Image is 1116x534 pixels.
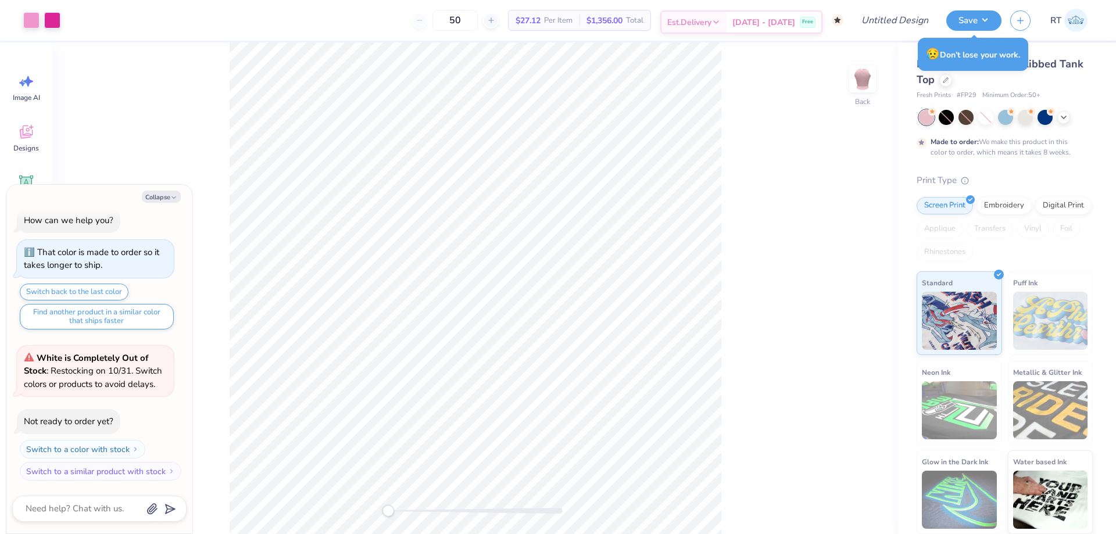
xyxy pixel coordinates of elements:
div: Foil [1053,220,1080,238]
span: : Restocking on 10/31. Switch colors or products to avoid delays. [24,352,162,390]
img: Glow in the Dark Ink [922,471,997,529]
span: Image AI [13,93,40,102]
img: Water based Ink [1013,471,1088,529]
span: Est. Delivery [667,16,711,28]
strong: White is Completely Out of Stock [24,352,148,377]
span: $27.12 [516,15,541,27]
img: Puff Ink [1013,292,1088,350]
div: Print Type [917,174,1093,187]
button: Switch back to the last color [20,284,128,300]
div: We make this product in this color to order, which means it takes 8 weeks. [931,137,1074,157]
div: How can we help you? [24,214,113,226]
div: Applique [917,220,963,238]
span: Water based Ink [1013,456,1067,468]
div: Not ready to order yet? [24,415,113,427]
span: 😥 [926,46,940,62]
button: Collapse [142,191,181,203]
span: Total [626,15,643,27]
span: [DATE] - [DATE] [732,16,795,28]
span: # FP29 [957,91,977,101]
div: That color is made to order so it takes longer to ship. [24,246,159,271]
span: Standard [922,277,953,289]
span: RT [1050,14,1061,27]
span: Fresh Prints [917,91,951,101]
button: Switch to a color with stock [20,440,145,458]
button: Save [946,10,1001,31]
input: – – [432,10,478,31]
span: Glow in the Dark Ink [922,456,988,468]
span: Minimum Order: 50 + [982,91,1040,101]
img: Neon Ink [922,381,997,439]
span: Free [802,18,813,26]
span: Designs [13,144,39,153]
span: Metallic & Glitter Ink [1013,366,1082,378]
img: Switch to a similar product with stock [168,468,175,475]
div: Digital Print [1035,197,1092,214]
div: Screen Print [917,197,973,214]
div: Back [855,96,870,107]
div: Don’t lose your work. [918,38,1028,71]
img: Back [851,67,874,91]
span: Puff Ink [1013,277,1038,289]
img: Switch to a color with stock [132,446,139,453]
img: Standard [922,292,997,350]
span: Neon Ink [922,366,950,378]
div: Vinyl [1017,220,1049,238]
strong: Made to order: [931,137,979,146]
input: Untitled Design [852,9,938,32]
button: Switch to a similar product with stock [20,462,181,481]
button: Find another product in a similar color that ships faster [20,304,174,329]
div: Transfers [967,220,1013,238]
img: Metallic & Glitter Ink [1013,381,1088,439]
div: Rhinestones [917,243,973,261]
div: Embroidery [977,197,1032,214]
span: Per Item [544,15,573,27]
a: RT [1045,9,1093,32]
img: Rick Thornley [1064,9,1088,32]
div: Accessibility label [382,505,394,517]
span: $1,356.00 [586,15,623,27]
